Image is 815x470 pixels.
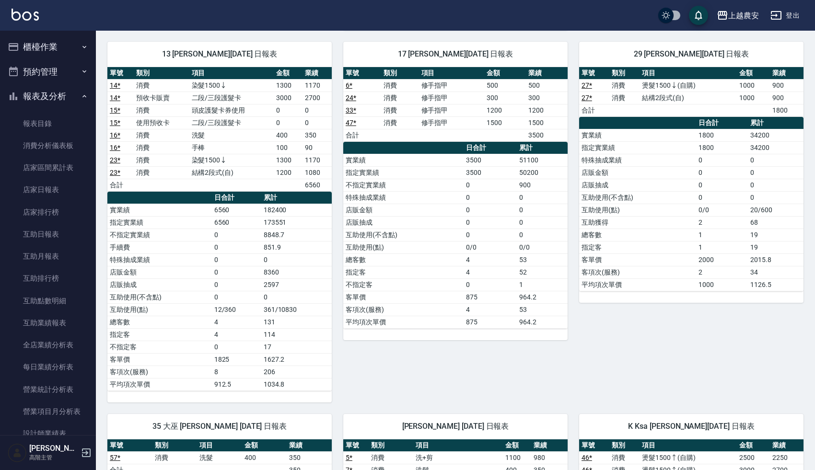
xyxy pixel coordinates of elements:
[343,216,464,229] td: 店販抽成
[274,141,303,154] td: 100
[609,79,640,92] td: 消費
[503,439,531,452] th: 金額
[526,116,568,129] td: 1500
[343,154,464,166] td: 實業績
[748,216,803,229] td: 68
[689,6,708,25] button: save
[303,79,332,92] td: 1170
[29,453,78,462] p: 高階主管
[261,316,332,328] td: 131
[748,129,803,141] td: 34200
[696,166,748,179] td: 0
[242,439,287,452] th: 金額
[212,378,261,390] td: 912.5
[770,79,803,92] td: 900
[696,141,748,154] td: 1800
[343,166,464,179] td: 指定實業績
[212,316,261,328] td: 4
[212,366,261,378] td: 8
[8,443,27,462] img: Person
[212,192,261,204] th: 日合計
[303,104,332,116] td: 0
[517,204,568,216] td: 0
[343,67,381,80] th: 單號
[343,303,464,316] td: 客項次(服務)
[212,303,261,316] td: 12/360
[261,216,332,229] td: 173551
[579,266,696,278] td: 客項次(服務)
[419,79,485,92] td: 修手指甲
[261,278,332,291] td: 2597
[303,179,332,191] td: 6560
[343,266,464,278] td: 指定客
[517,154,568,166] td: 51100
[696,129,748,141] td: 1800
[609,451,640,464] td: 消費
[107,353,212,366] td: 客單價
[579,439,609,452] th: 單號
[4,334,92,356] a: 全店業績分析表
[770,439,803,452] th: 業績
[189,79,274,92] td: 染髮1500↓
[242,451,287,464] td: 400
[4,34,92,59] button: 櫃檯作業
[579,204,696,216] td: 互助使用(點)
[343,142,568,329] table: a dense table
[134,92,189,104] td: 預收卡販賣
[107,341,212,353] td: 不指定客
[579,241,696,253] td: 指定客
[343,241,464,253] td: 互助使用(點)
[343,253,464,266] td: 總客數
[29,444,78,453] h5: [PERSON_NAME]
[369,451,413,464] td: 消費
[189,166,274,179] td: 結構2段式(自)
[261,229,332,241] td: 8848.7
[579,229,696,241] td: 總客數
[152,451,198,464] td: 消費
[107,439,152,452] th: 單號
[413,451,503,464] td: 洗+剪
[696,179,748,191] td: 0
[696,241,748,253] td: 1
[531,439,568,452] th: 業績
[381,67,419,80] th: 類別
[189,67,274,80] th: 項目
[189,141,274,154] td: 手棒
[303,154,332,166] td: 1170
[4,135,92,157] a: 消費分析儀表板
[134,141,189,154] td: 消費
[748,191,803,204] td: 0
[748,166,803,179] td: 0
[591,49,792,59] span: 29 [PERSON_NAME][DATE] 日報表
[134,67,189,80] th: 類別
[728,10,759,22] div: 上越農安
[517,291,568,303] td: 964.2
[713,6,763,25] button: 上越農安
[517,316,568,328] td: 964.2
[696,229,748,241] td: 1
[381,116,419,129] td: 消費
[640,79,736,92] td: 燙髮1500↓(自購)
[212,204,261,216] td: 6560
[4,401,92,423] a: 營業項目月分析表
[274,67,303,80] th: 金額
[4,378,92,401] a: 營業統計分析表
[579,278,696,291] td: 平均項次單價
[464,216,517,229] td: 0
[189,116,274,129] td: 二段/三段護髮卡
[640,451,737,464] td: 燙髮1500↑(自購)
[343,179,464,191] td: 不指定實業績
[343,229,464,241] td: 互助使用(不含點)
[4,312,92,334] a: 互助業績報表
[517,253,568,266] td: 53
[503,451,531,464] td: 1100
[212,278,261,291] td: 0
[696,253,748,266] td: 2000
[419,67,485,80] th: 項目
[609,67,640,80] th: 類別
[517,216,568,229] td: 0
[737,67,770,80] th: 金額
[579,104,609,116] td: 合計
[517,142,568,154] th: 累計
[107,253,212,266] td: 特殊抽成業績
